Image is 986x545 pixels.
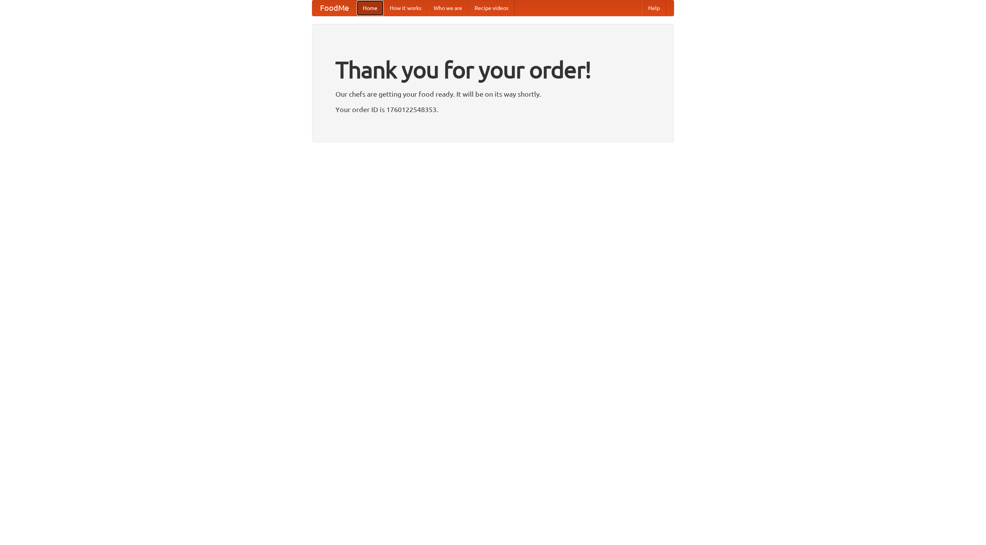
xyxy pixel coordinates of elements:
[335,88,651,100] p: Our chefs are getting your food ready. It will be on its way shortly.
[312,0,357,16] a: FoodMe
[642,0,666,16] a: Help
[357,0,384,16] a: Home
[428,0,468,16] a: Who we are
[335,104,651,115] p: Your order ID is 1760122548353.
[468,0,515,16] a: Recipe videos
[384,0,428,16] a: How it works
[335,51,651,88] h1: Thank you for your order!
